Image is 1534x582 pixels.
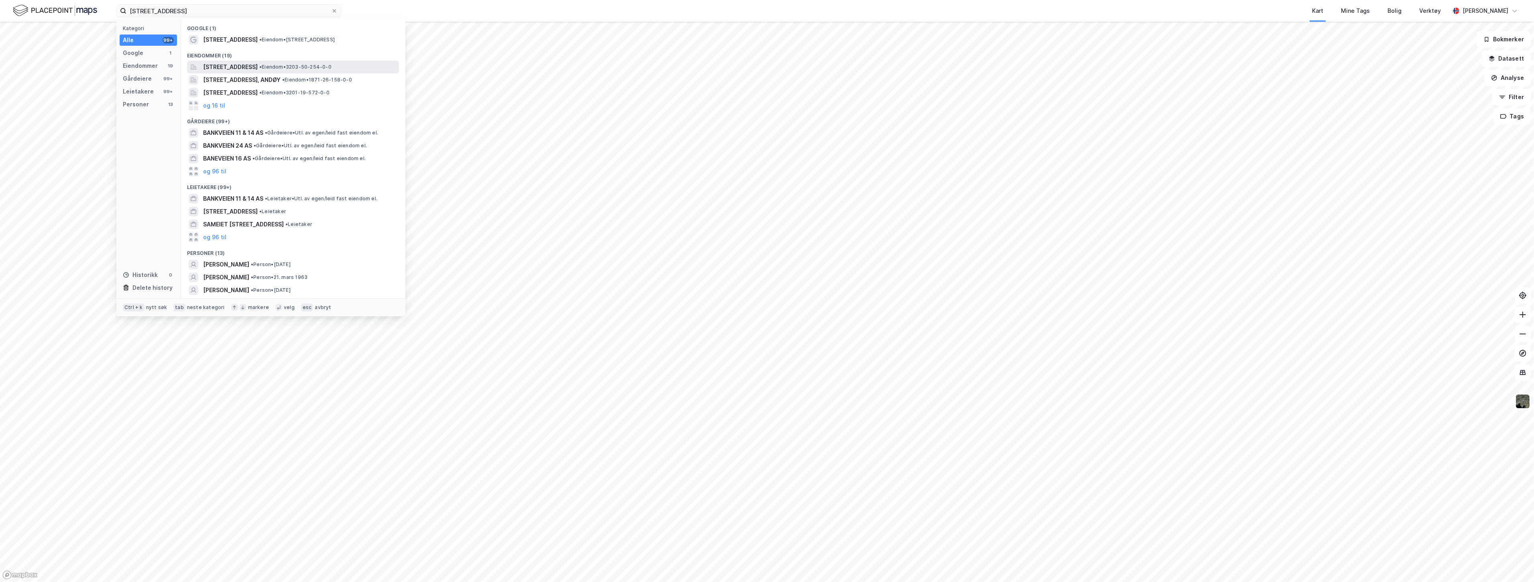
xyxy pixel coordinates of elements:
span: [PERSON_NAME] [203,273,249,282]
div: Eiendommer [123,61,158,71]
iframe: Chat Widget [1494,543,1534,582]
a: Mapbox homepage [2,570,38,580]
span: [STREET_ADDRESS] [203,207,258,216]
div: Delete history [132,283,173,293]
span: • [259,208,262,214]
div: 99+ [163,37,174,43]
img: 9k= [1515,394,1530,409]
span: [STREET_ADDRESS], ANDØY [203,75,281,85]
div: markere [248,304,269,311]
div: Google (1) [181,19,405,33]
button: Tags [1493,108,1531,124]
div: Google [123,48,143,58]
span: Person • [DATE] [251,287,291,293]
div: Kategori [123,25,177,31]
span: • [265,130,267,136]
button: og 96 til [203,167,226,176]
span: [PERSON_NAME] [203,260,249,269]
span: BANKVEIEN 11 & 14 AS [203,128,263,138]
span: Person • 21. mars 1963 [251,274,307,281]
button: og 16 til [203,101,225,110]
span: Leietaker [259,208,286,215]
div: tab [173,303,185,311]
span: BANKVEIEN 11 & 14 AS [203,194,263,203]
div: Ctrl + k [123,303,144,311]
span: BANKVEIEN 24 AS [203,141,252,151]
div: nytt søk [146,304,167,311]
span: Eiendom • 1871-26-158-0-0 [282,77,352,83]
span: SAMEIET [STREET_ADDRESS] [203,220,284,229]
div: Mine Tags [1341,6,1370,16]
button: Datasett [1482,51,1531,67]
div: 0 [167,272,174,278]
span: [STREET_ADDRESS] [203,88,258,98]
img: logo.f888ab2527a4732fd821a326f86c7f29.svg [13,4,97,18]
div: Alle [123,35,134,45]
input: Søk på adresse, matrikkel, gårdeiere, leietakere eller personer [126,5,331,17]
span: • [282,77,285,83]
div: 99+ [163,75,174,82]
div: Kontrollprogram for chat [1494,543,1534,582]
span: [PERSON_NAME] [203,285,249,295]
div: 1 [167,50,174,56]
span: Gårdeiere • Utl. av egen/leid fast eiendom el. [252,155,366,162]
span: [STREET_ADDRESS] [203,35,258,45]
div: Verktøy [1419,6,1441,16]
span: Eiendom • 3201-19-572-0-0 [259,90,330,96]
button: og 96 til [203,232,226,242]
span: • [285,221,288,227]
div: 99+ [163,88,174,95]
div: 13 [167,101,174,108]
div: Gårdeiere (99+) [181,112,405,126]
div: Personer (13) [181,244,405,258]
span: • [265,195,267,201]
div: avbryt [315,304,331,311]
div: [PERSON_NAME] [1463,6,1508,16]
button: Bokmerker [1477,31,1531,47]
div: 19 [167,63,174,69]
span: Leietaker • Utl. av egen/leid fast eiendom el. [265,195,377,202]
div: Gårdeiere [123,74,152,83]
span: • [251,287,253,293]
div: Eiendommer (19) [181,46,405,61]
span: Gårdeiere • Utl. av egen/leid fast eiendom el. [265,130,378,136]
span: • [259,37,262,43]
span: Leietaker [285,221,312,228]
div: Leietakere (99+) [181,178,405,192]
div: Historikk [123,270,158,280]
span: BANEVEIEN 16 AS [203,154,251,163]
span: • [259,90,262,96]
span: • [251,261,253,267]
div: Leietakere [123,87,154,96]
span: • [259,64,262,70]
span: • [252,155,255,161]
span: Person • [DATE] [251,261,291,268]
div: velg [284,304,295,311]
span: [STREET_ADDRESS] [203,62,258,72]
div: Bolig [1388,6,1402,16]
span: Eiendom • 3203-50-254-0-0 [259,64,332,70]
span: • [254,142,256,149]
div: esc [301,303,313,311]
div: Personer [123,100,149,109]
button: Analyse [1484,70,1531,86]
span: Eiendom • [STREET_ADDRESS] [259,37,335,43]
div: neste kategori [187,304,225,311]
span: Gårdeiere • Utl. av egen/leid fast eiendom el. [254,142,367,149]
button: Filter [1492,89,1531,105]
div: Kart [1312,6,1323,16]
span: • [251,274,253,280]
